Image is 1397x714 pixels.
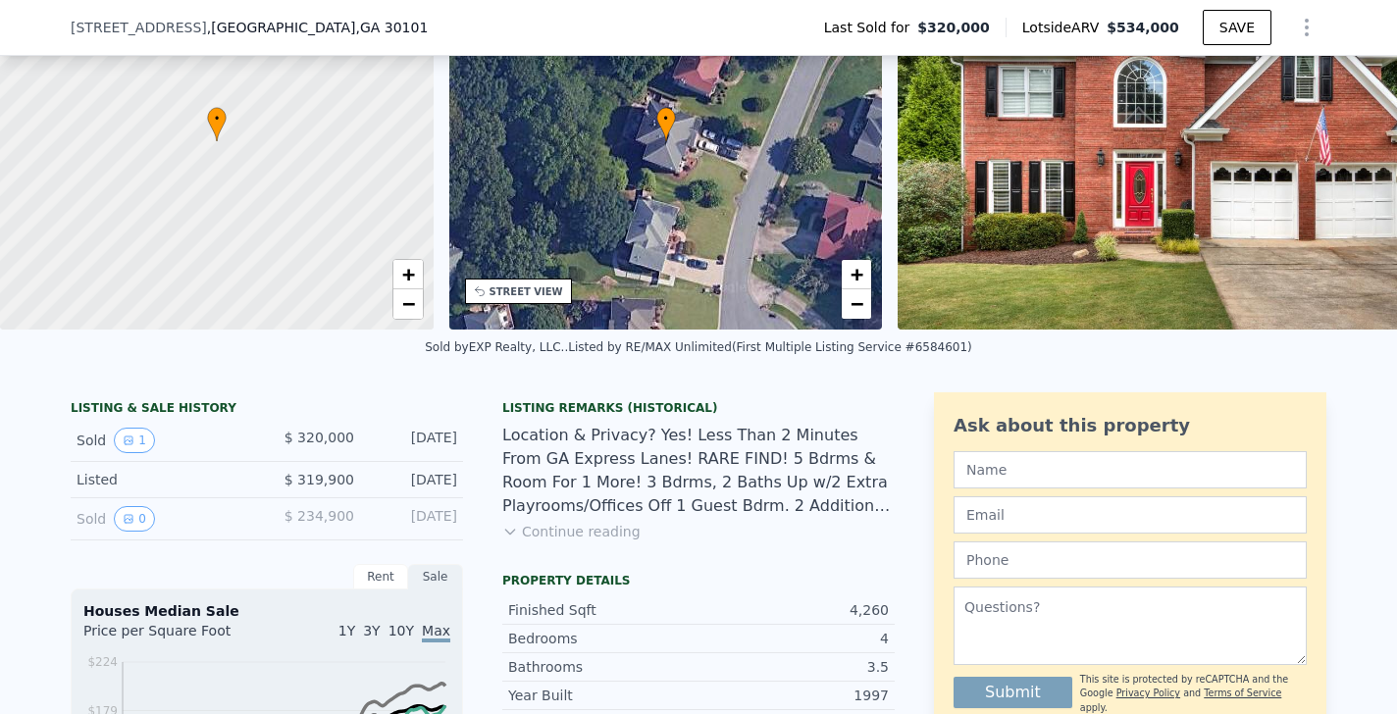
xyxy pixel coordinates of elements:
div: Sold [77,428,251,453]
input: Phone [954,541,1307,579]
div: Listed [77,470,251,489]
span: • [656,110,676,127]
div: Listed by RE/MAX Unlimited (First Multiple Listing Service #6584601) [568,340,972,354]
a: Terms of Service [1204,688,1281,698]
span: $320,000 [917,18,990,37]
div: Listing Remarks (Historical) [502,400,895,416]
span: 1Y [338,623,355,638]
span: − [401,291,414,316]
div: [DATE] [370,470,457,489]
div: Price per Square Foot [83,621,267,652]
span: Max [422,623,450,642]
div: Sold [77,506,251,532]
span: Last Sold for [824,18,918,37]
span: 3Y [363,623,380,638]
span: + [401,262,414,286]
span: + [851,262,863,286]
div: • [656,107,676,141]
div: 4 [698,629,889,648]
span: $534,000 [1107,20,1179,35]
tspan: $224 [87,655,118,669]
div: 3.5 [698,657,889,677]
span: [STREET_ADDRESS] [71,18,207,37]
span: , GA 30101 [355,20,428,35]
a: Zoom out [393,289,423,319]
button: Continue reading [502,522,641,541]
span: • [207,110,227,127]
div: Property details [502,573,895,588]
button: View historical data [114,506,155,532]
span: 10Y [388,623,414,638]
button: View historical data [114,428,155,453]
div: Sale [408,564,463,589]
div: • [207,107,227,141]
a: Privacy Policy [1116,688,1180,698]
div: Sold by EXP Realty, LLC. . [425,340,568,354]
div: [DATE] [370,506,457,532]
div: Houses Median Sale [83,601,450,621]
div: 4,260 [698,600,889,620]
span: Lotside ARV [1022,18,1107,37]
button: Show Options [1287,8,1326,47]
div: Location & Privacy? Yes! Less Than 2 Minutes From GA Express Lanes! RARE FIND! 5 Bdrms & Room For... [502,424,895,518]
span: $ 320,000 [285,430,354,445]
button: SAVE [1203,10,1271,45]
button: Submit [954,677,1072,708]
a: Zoom in [393,260,423,289]
div: Bedrooms [508,629,698,648]
div: STREET VIEW [490,284,563,299]
input: Email [954,496,1307,534]
div: Year Built [508,686,698,705]
div: [DATE] [370,428,457,453]
div: Finished Sqft [508,600,698,620]
div: LISTING & SALE HISTORY [71,400,463,420]
div: Ask about this property [954,412,1307,439]
span: $ 234,900 [285,508,354,524]
div: Rent [353,564,408,589]
input: Name [954,451,1307,488]
span: − [851,291,863,316]
a: Zoom in [842,260,871,289]
span: , [GEOGRAPHIC_DATA] [207,18,429,37]
div: Bathrooms [508,657,698,677]
span: $ 319,900 [285,472,354,487]
div: 1997 [698,686,889,705]
a: Zoom out [842,289,871,319]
